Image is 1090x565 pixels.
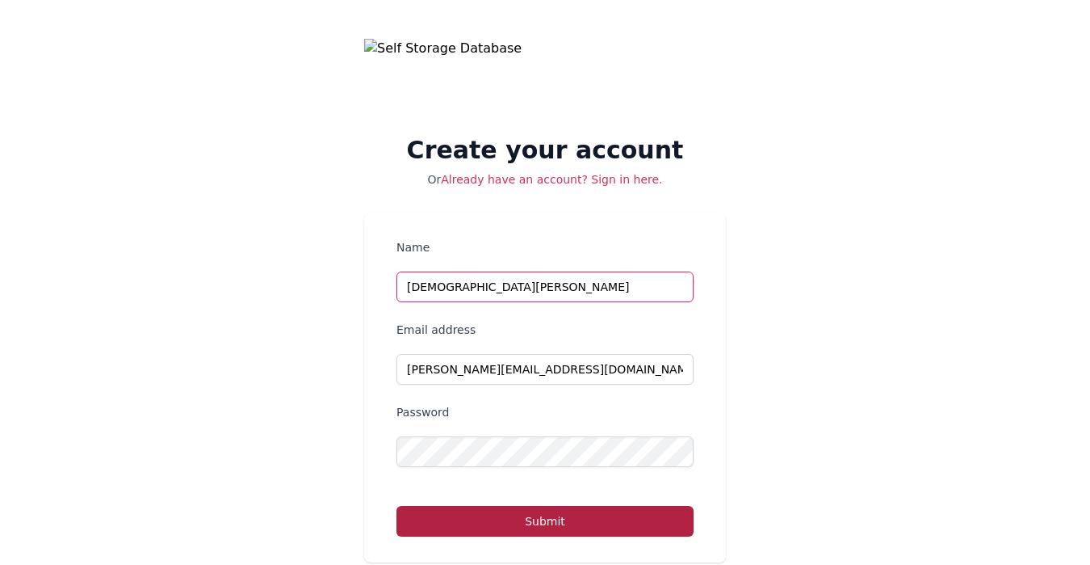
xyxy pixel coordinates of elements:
label: Password [396,404,694,420]
a: Already have an account? Sign in here. [441,173,662,186]
h2: Create your account [364,136,726,165]
label: Name [396,239,694,255]
button: Submit [396,506,694,537]
p: Or [364,171,726,188]
label: Email address [396,322,694,338]
img: Self Storage Database [364,39,726,116]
